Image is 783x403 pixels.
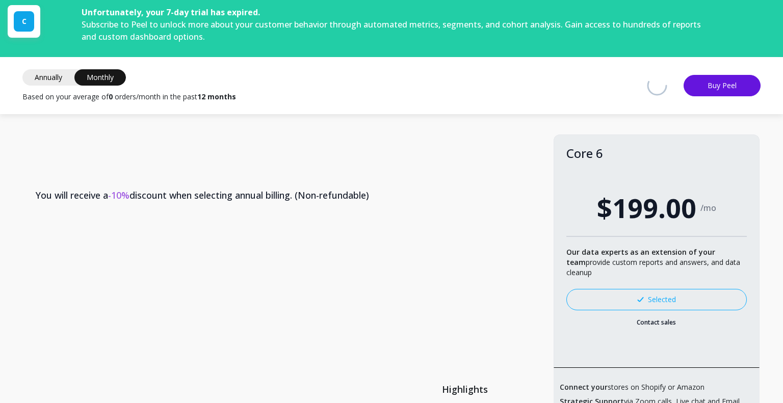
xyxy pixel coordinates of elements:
button: Buy Peel [684,75,761,96]
span: stores on Shopify or Amazon [560,382,704,392]
span: Annually [22,69,74,86]
b: 0 [109,92,113,101]
div: Core 6 [566,147,747,159]
div: Selected [637,294,676,305]
span: Subscribe to Peel to unlock more about your customer behavior through automated metrics, segments... [82,19,701,42]
b: Our data experts as an extension of your team [566,247,715,267]
img: svg+xml;base64,PHN2ZyB3aWR0aD0iMTMiIGhlaWdodD0iMTAiIHZpZXdCb3g9IjAgMCAxMyAxMCIgZmlsbD0ibm9uZSIgeG... [637,297,644,302]
span: $199.00 [597,188,696,228]
a: Contact sales [566,318,747,327]
span: /mo [700,203,716,213]
span: Unfortunately, your 7-day trial has expired. [82,7,260,18]
span: Based on your average of orders/month in the past [22,92,236,102]
b: Connect your [560,382,608,392]
b: 12 months [197,92,236,101]
span: C [22,16,27,26]
span: -10% [108,189,129,201]
span: provide custom reports and answers, and data cleanup [566,247,740,277]
th: You will receive a discount when selecting annual billing. (Non-refundable) [23,172,554,219]
span: Monthly [74,69,126,86]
